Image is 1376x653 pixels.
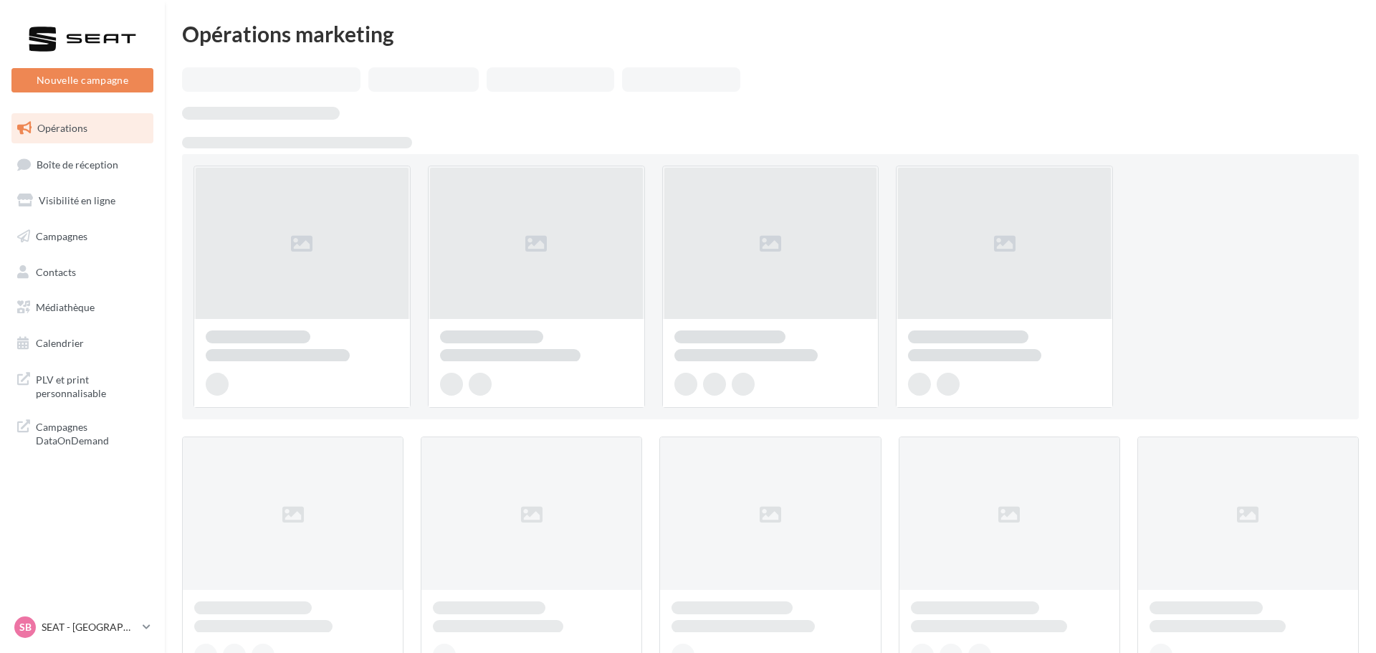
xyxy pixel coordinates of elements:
a: PLV et print personnalisable [9,364,156,406]
span: PLV et print personnalisable [36,370,148,401]
span: Campagnes [36,230,87,242]
a: Visibilité en ligne [9,186,156,216]
p: SEAT - [GEOGRAPHIC_DATA] [42,620,137,634]
span: Campagnes DataOnDemand [36,417,148,448]
span: Boîte de réception [37,158,118,170]
a: Calendrier [9,328,156,358]
a: Médiathèque [9,292,156,323]
a: SB SEAT - [GEOGRAPHIC_DATA] [11,614,153,641]
span: Opérations [37,122,87,134]
span: SB [19,620,32,634]
a: Campagnes DataOnDemand [9,411,156,454]
a: Opérations [9,113,156,143]
button: Nouvelle campagne [11,68,153,92]
a: Contacts [9,257,156,287]
div: Opérations marketing [182,23,1359,44]
span: Visibilité en ligne [39,194,115,206]
span: Médiathèque [36,301,95,313]
span: Contacts [36,265,76,277]
a: Campagnes [9,221,156,252]
span: Calendrier [36,337,84,349]
a: Boîte de réception [9,149,156,180]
